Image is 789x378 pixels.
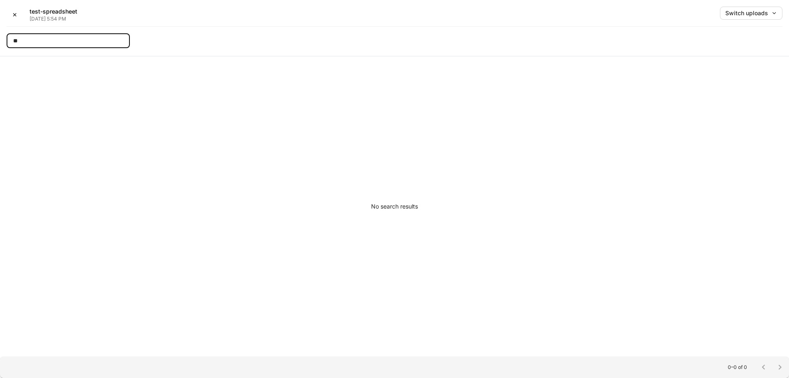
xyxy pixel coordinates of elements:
div: No search results [371,202,418,211]
button: Switch uploads [720,7,782,20]
p: 0–0 of 0 [728,364,747,371]
div: ✕ [12,12,17,18]
h5: test-spreadsheet [30,7,77,16]
div: Switch uploads [725,10,777,16]
p: [DATE] 5:54 PM [30,16,77,22]
button: ✕ [7,7,23,23]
